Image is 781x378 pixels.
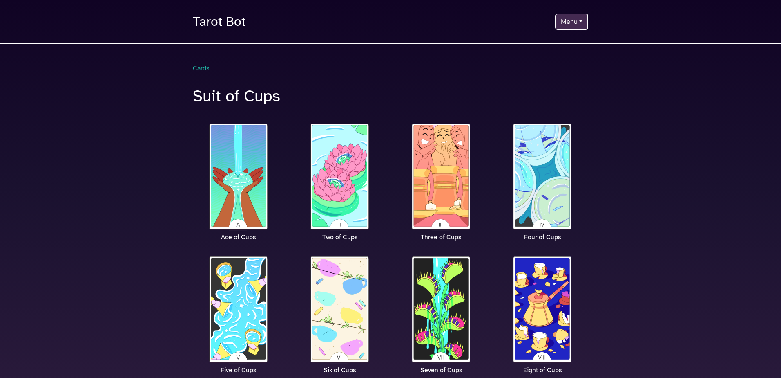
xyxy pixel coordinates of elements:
img: Seven of Cups [411,255,472,364]
p: Three of Cups [395,232,487,242]
img: Five of Cups [208,255,269,364]
p: Five of Cups [193,365,284,375]
img: Three of Cups [411,122,472,231]
p: Eight of Cups [497,365,588,375]
h1: Suit of Cups [193,86,588,106]
button: Menu [555,13,588,30]
img: Four of Cups [512,122,573,231]
a: Tarot Bot [193,10,245,34]
img: Two of Cups [309,122,370,231]
p: Seven of Cups [395,365,487,375]
img: Ace of Cups [208,122,269,231]
a: Cards [193,64,210,72]
p: Four of Cups [497,232,588,242]
p: Six of Cups [294,365,386,375]
p: Ace of Cups [193,232,284,242]
img: Eight of Cups [512,255,573,364]
img: Six of Cups [309,255,370,364]
p: Two of Cups [294,232,386,242]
